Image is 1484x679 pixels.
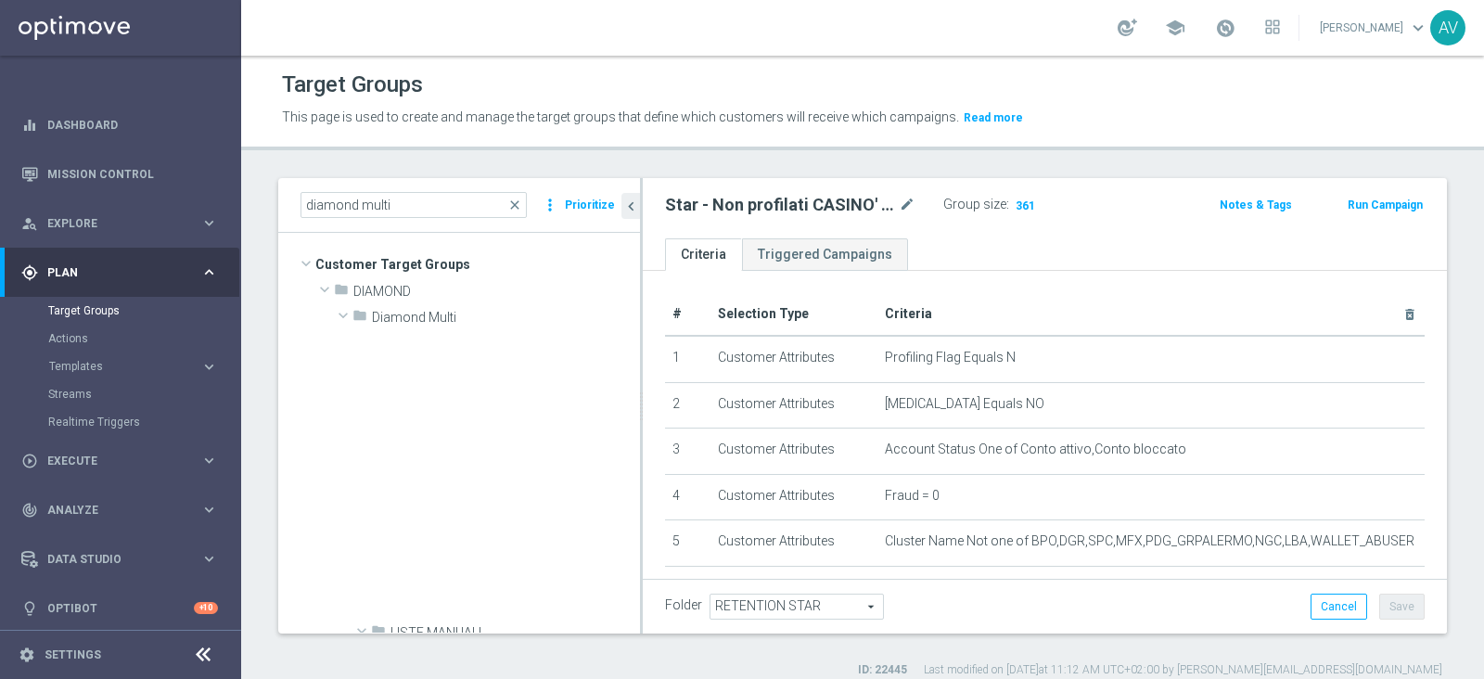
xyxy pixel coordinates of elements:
[962,108,1025,128] button: Read more
[1430,10,1465,45] div: AV
[20,601,219,616] button: lightbulb Optibot +10
[45,649,101,660] a: Settings
[710,429,877,475] td: Customer Attributes
[21,100,218,149] div: Dashboard
[48,359,219,374] button: Templates keyboard_arrow_right
[47,554,200,565] span: Data Studio
[507,198,522,212] span: close
[665,336,710,382] td: 1
[665,293,710,336] th: #
[858,662,907,678] label: ID: 22445
[315,251,640,277] span: Customer Target Groups
[21,215,38,232] i: person_search
[20,216,219,231] button: person_search Explore keyboard_arrow_right
[622,198,640,215] i: chevron_left
[1402,307,1417,322] i: delete_forever
[334,282,349,303] i: folder
[1408,18,1428,38] span: keyboard_arrow_down
[1379,594,1425,620] button: Save
[200,263,218,281] i: keyboard_arrow_right
[371,623,386,645] i: folder
[1006,197,1009,212] label: :
[1014,199,1037,216] span: 361
[47,149,218,199] a: Mission Control
[20,503,219,518] button: track_changes Analyze keyboard_arrow_right
[665,429,710,475] td: 3
[665,597,702,613] label: Folder
[1311,594,1367,620] button: Cancel
[665,238,742,271] a: Criteria
[47,505,200,516] span: Analyze
[20,118,219,133] button: equalizer Dashboard
[1346,195,1425,215] button: Run Campaign
[200,452,218,469] i: keyboard_arrow_right
[710,382,877,429] td: Customer Attributes
[1165,18,1185,38] span: school
[200,214,218,232] i: keyboard_arrow_right
[47,583,194,633] a: Optibot
[21,600,38,617] i: lightbulb
[21,264,38,281] i: gps_fixed
[885,350,1016,365] span: Profiling Flag Equals N
[48,408,239,436] div: Realtime Triggers
[885,488,940,504] span: Fraud = 0
[390,625,640,641] span: LISTE MANUALI
[352,308,367,329] i: folder
[1218,195,1294,215] button: Notes & Tags
[47,455,200,467] span: Execute
[885,396,1044,412] span: [MEDICAL_DATA] Equals NO
[48,380,239,408] div: Streams
[21,551,200,568] div: Data Studio
[665,382,710,429] td: 2
[47,100,218,149] a: Dashboard
[541,192,559,218] i: more_vert
[710,566,877,612] td: Customer Attributes
[20,167,219,182] button: Mission Control
[1318,14,1430,42] a: [PERSON_NAME]keyboard_arrow_down
[48,387,193,402] a: Streams
[20,454,219,468] button: play_circle_outline Execute keyboard_arrow_right
[21,264,200,281] div: Plan
[353,284,640,300] span: DIAMOND
[943,197,1006,212] label: Group size
[200,550,218,568] i: keyboard_arrow_right
[710,520,877,567] td: Customer Attributes
[282,109,959,124] span: This page is used to create and manage the target groups that define which customers will receive...
[49,361,200,372] div: Templates
[200,501,218,519] i: keyboard_arrow_right
[710,336,877,382] td: Customer Attributes
[21,502,38,519] i: track_changes
[21,502,200,519] div: Analyze
[710,293,877,336] th: Selection Type
[710,474,877,520] td: Customer Attributes
[301,192,527,218] input: Quick find group or folder
[20,552,219,567] button: Data Studio keyboard_arrow_right
[899,194,915,216] i: mode_edit
[48,325,239,352] div: Actions
[200,358,218,376] i: keyboard_arrow_right
[885,533,1414,549] span: Cluster Name Not one of BPO,DGR,SPC,MFX,PDG_GRPALERMO,NGC,LBA,WALLET_ABUSER
[49,361,182,372] span: Templates
[48,415,193,429] a: Realtime Triggers
[20,265,219,280] button: gps_fixed Plan keyboard_arrow_right
[47,218,200,229] span: Explore
[19,647,35,663] i: settings
[48,352,239,380] div: Templates
[48,331,193,346] a: Actions
[21,453,38,469] i: play_circle_outline
[21,149,218,199] div: Mission Control
[21,583,218,633] div: Optibot
[665,194,895,216] h2: Star - Non profilati CASINO' PROMO MS1 1M (3m)
[621,193,640,219] button: chevron_left
[194,602,218,614] div: +10
[47,267,200,278] span: Plan
[21,453,200,469] div: Execute
[924,662,1442,678] label: Last modified on [DATE] at 11:12 AM UTC+02:00 by [PERSON_NAME][EMAIL_ADDRESS][DOMAIN_NAME]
